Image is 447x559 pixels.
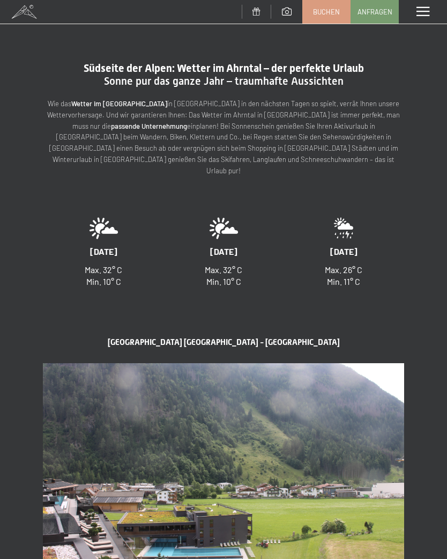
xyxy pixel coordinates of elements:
span: Max. 32° C [205,264,242,275]
strong: Wetter im [GEOGRAPHIC_DATA] [71,99,167,108]
span: [DATE] [330,246,357,256]
span: [GEOGRAPHIC_DATA] [GEOGRAPHIC_DATA] - [GEOGRAPHIC_DATA] [108,337,340,347]
span: Min. 11° C [327,276,360,286]
span: [DATE] [210,246,237,256]
a: Buchen [303,1,350,23]
span: Max. 26° C [325,264,362,275]
span: Min. 10° C [206,276,241,286]
a: Anfragen [351,1,398,23]
span: Buchen [313,7,340,17]
span: Min. 10° C [86,276,121,286]
span: Max. 32° C [85,264,122,275]
span: Sonne pur das ganze Jahr – traumhafte Aussichten [104,75,344,87]
span: [DATE] [90,246,117,256]
p: Wie das in [GEOGRAPHIC_DATA] in den nächsten Tagen so spielt, verrät Ihnen unsere Wettervorhersag... [43,98,404,176]
span: Anfragen [357,7,392,17]
strong: passende Unternehmung [111,122,187,130]
span: Südseite der Alpen: Wetter im Ahrntal – der perfekte Urlaub [84,62,364,75]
